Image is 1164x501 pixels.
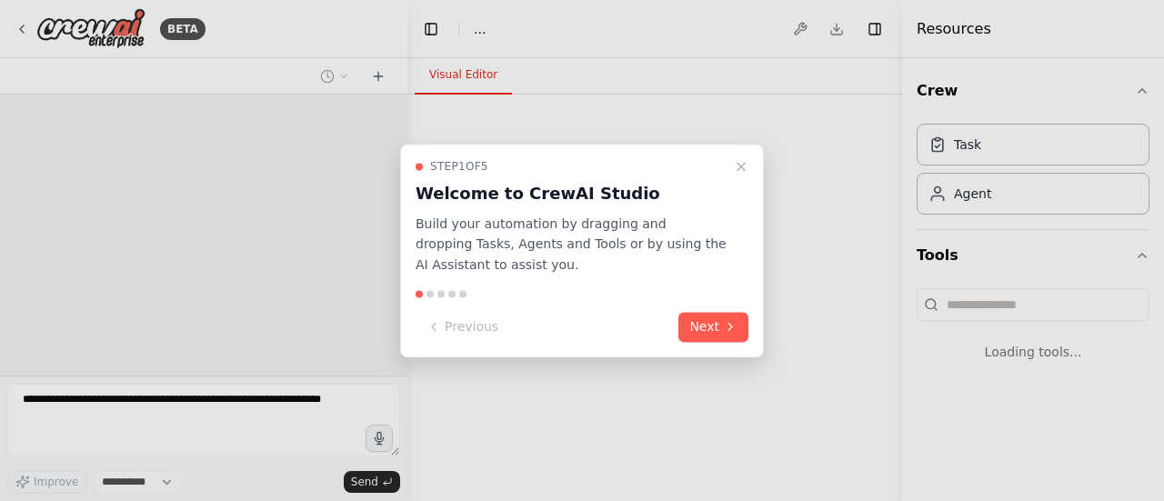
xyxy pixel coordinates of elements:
[418,16,444,42] button: Hide left sidebar
[416,312,509,342] button: Previous
[430,159,488,174] span: Step 1 of 5
[416,181,727,206] h3: Welcome to CrewAI Studio
[730,155,752,177] button: Close walkthrough
[678,312,748,342] button: Next
[416,214,727,276] p: Build your automation by dragging and dropping Tasks, Agents and Tools or by using the AI Assista...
